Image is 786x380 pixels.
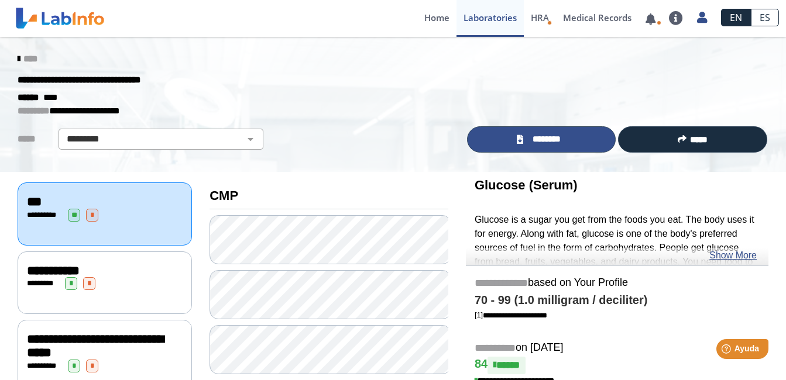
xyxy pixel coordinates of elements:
b: Glucose (Serum) [475,178,578,192]
span: HRA [531,12,549,23]
h4: 84 [475,357,760,374]
b: CMP [210,188,238,203]
a: [1] [475,310,547,319]
a: Show More [709,248,757,262]
iframe: Help widget launcher [682,334,773,367]
h4: 70 - 99 (1.0 milligram / deciliter) [475,293,760,308]
h5: on [DATE] [475,341,760,355]
p: Glucose is a sugar you get from the foods you eat. The body uses it for energy. Along with fat, g... [475,213,760,310]
a: EN [721,9,751,26]
h5: based on Your Profile [475,277,760,290]
a: ES [751,9,779,26]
